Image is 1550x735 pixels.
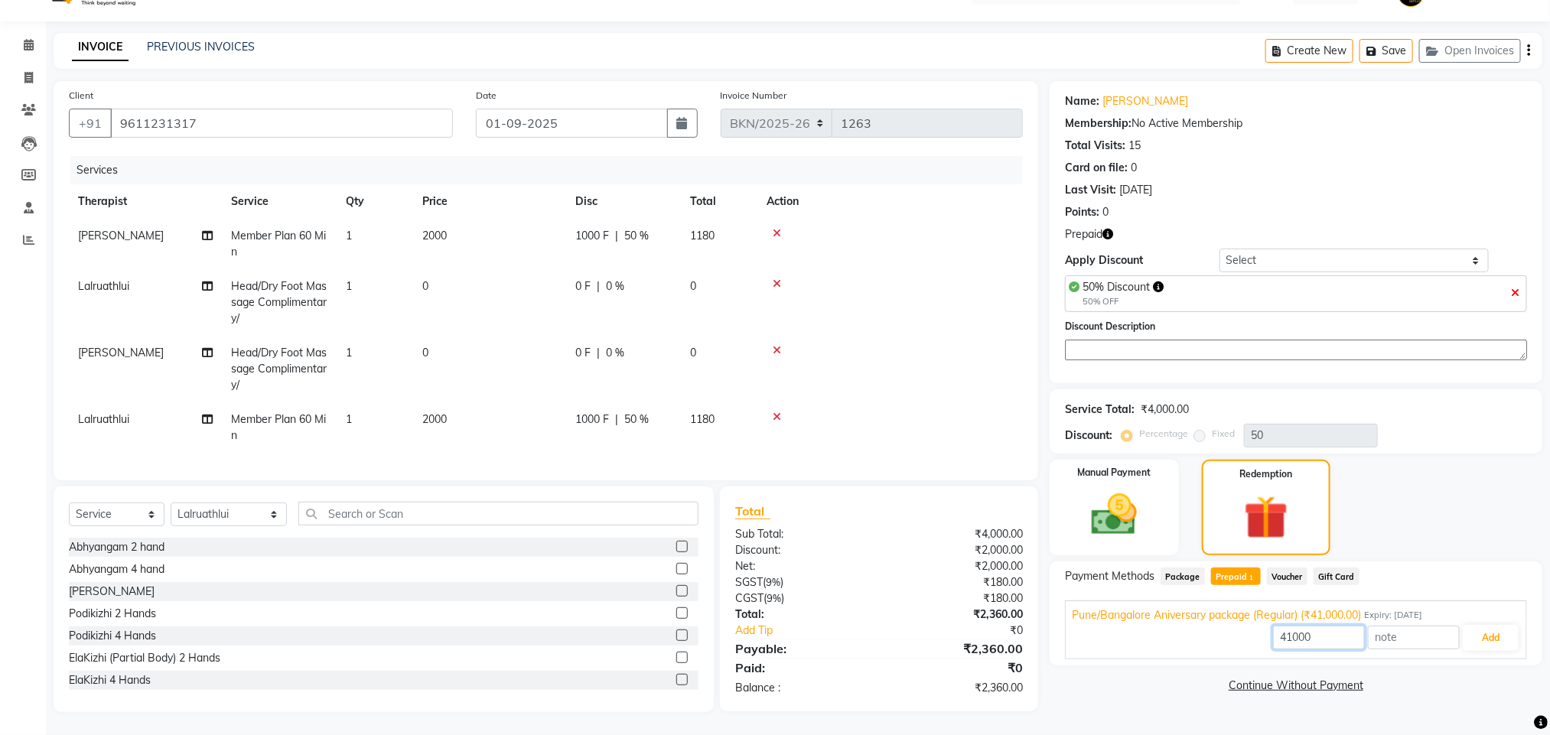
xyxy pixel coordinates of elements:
div: Service Total: [1065,402,1135,418]
span: 1000 F [575,228,609,244]
th: Service [222,184,337,219]
span: Head/Dry Foot Massage Complimentary/ [231,346,327,392]
span: Voucher [1267,568,1307,585]
div: Card on file: [1065,160,1128,176]
span: Prepaid [1065,226,1102,242]
div: ₹2,360.00 [879,607,1034,623]
button: Save [1360,39,1413,63]
span: 50 % [624,411,649,428]
div: ₹180.00 [879,590,1034,607]
span: Pune/Bangalore Aniversary package (Regular) (₹41,000.00) [1072,607,1361,623]
span: [PERSON_NAME] [78,229,164,242]
div: 0 [1102,204,1109,220]
div: Discount: [1065,428,1112,444]
th: Therapist [69,184,222,219]
span: 1 [346,346,352,359]
span: 0 [690,346,696,359]
span: Expiry: [DATE] [1364,609,1422,622]
div: ₹2,000.00 [879,558,1034,574]
span: CGST [735,591,764,605]
th: Disc [566,184,681,219]
a: [PERSON_NAME] [1102,93,1188,109]
div: 15 [1128,138,1141,154]
a: Add Tip [724,623,905,639]
div: Total: [724,607,879,623]
span: 2000 [422,229,447,242]
div: Membership: [1065,115,1132,132]
div: ₹0 [905,623,1034,639]
button: Add [1463,625,1519,651]
span: 9% [767,592,781,604]
span: 0 [422,346,428,359]
div: ₹2,360.00 [879,680,1034,696]
span: | [597,345,600,361]
div: Name: [1065,93,1099,109]
div: Apply Discount [1065,252,1219,268]
span: | [597,278,600,294]
label: Date [476,89,497,102]
div: ₹0 [879,659,1034,677]
span: 1 [346,412,352,426]
label: Discount Description [1065,320,1155,333]
span: Total [735,503,770,519]
div: 0 [1131,160,1137,176]
span: 1 [346,229,352,242]
div: ( ) [724,590,879,607]
div: Net: [724,558,879,574]
input: Search or Scan [298,502,699,525]
div: [DATE] [1119,182,1152,198]
div: ₹2,000.00 [879,542,1034,558]
label: Fixed [1212,427,1235,441]
div: 50% OFF [1083,295,1164,308]
input: Search by Name/Mobile/Email/Code [110,109,453,138]
label: Manual Payment [1078,466,1151,480]
span: Member Plan 60 Min [231,412,326,442]
span: Gift Card [1314,568,1360,585]
div: [PERSON_NAME] [69,584,155,600]
input: Amount [1273,626,1365,649]
label: Redemption [1239,467,1292,481]
span: Lalruathlui [78,279,129,293]
th: Qty [337,184,413,219]
span: 2000 [422,412,447,426]
span: 0 % [606,345,624,361]
div: Discount: [724,542,879,558]
div: ₹180.00 [879,574,1034,590]
div: Points: [1065,204,1099,220]
span: 1 [1248,574,1256,583]
div: ElaKizhi 4 Hands [69,672,151,688]
div: Balance : [724,680,879,696]
div: Payable: [724,639,879,658]
div: ₹4,000.00 [1141,402,1189,418]
div: Last Visit: [1065,182,1116,198]
a: PREVIOUS INVOICES [147,40,255,54]
span: 1180 [690,412,715,426]
div: Total Visits: [1065,138,1125,154]
span: 0 F [575,278,591,294]
div: ₹2,360.00 [879,639,1034,658]
span: | [615,411,618,428]
img: _gift.svg [1230,490,1301,545]
span: 1000 F [575,411,609,428]
div: Podikizhi 2 Hands [69,606,156,622]
div: Podikizhi 4 Hands [69,628,156,644]
img: _cash.svg [1077,489,1151,541]
span: Package [1161,568,1205,585]
span: 0 [422,279,428,293]
th: Total [681,184,757,219]
div: Paid: [724,659,879,677]
div: No Active Membership [1065,115,1527,132]
div: Services [70,156,1034,184]
span: [PERSON_NAME] [78,346,164,359]
div: ( ) [724,574,879,590]
div: Abhyangam 2 hand [69,539,164,555]
th: Price [413,184,566,219]
label: Client [69,89,93,102]
span: | [615,228,618,244]
span: 0 [690,279,696,293]
span: 50 % [624,228,649,244]
span: SGST [735,575,763,589]
span: 0 % [606,278,624,294]
button: Open Invoices [1419,39,1521,63]
div: ₹4,000.00 [879,526,1034,542]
